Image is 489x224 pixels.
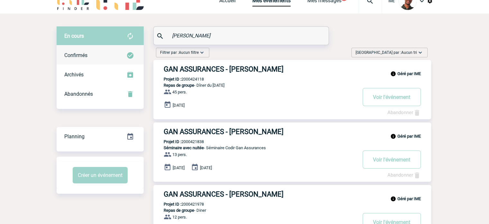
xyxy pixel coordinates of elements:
[64,52,87,58] span: Confirmés
[397,134,421,139] b: Géré par IME
[387,110,421,115] a: Abandonner
[164,128,357,136] h3: GAN ASSURANCES - [PERSON_NAME]
[57,127,144,146] a: Planning
[153,139,204,144] p: 2000421838
[172,152,187,157] span: 13 pers.
[173,103,185,108] span: [DATE]
[387,172,421,178] a: Abandonner
[153,128,431,136] a: GAN ASSURANCES - [PERSON_NAME]
[390,133,396,139] img: info_black_24dp.svg
[172,90,187,94] span: 45 pers.
[179,50,199,55] span: Aucun filtre
[153,202,204,207] p: 2000421978
[200,165,212,170] span: [DATE]
[397,196,421,201] b: Géré par IME
[363,88,421,106] button: Voir l'événement
[153,145,357,150] p: - Séminaire Codir Gan Assurances
[363,151,421,169] button: Voir l'événement
[164,145,204,150] span: Séminaire avec nuitée
[164,208,194,213] span: Repas de groupe
[153,65,431,73] a: GAN ASSURANCES - [PERSON_NAME]
[199,49,205,56] img: baseline_expand_more_white_24dp-b.png
[64,133,85,140] span: Planning
[153,83,357,88] p: - Dîner du [DATE]
[57,65,144,84] div: Retrouvez ici tous les événements que vous avez décidé d'archiver
[164,139,181,144] b: Projet ID :
[57,26,144,46] div: Retrouvez ici tous vos évènements avant confirmation
[172,215,187,219] span: 12 pers.
[397,71,421,76] b: Géré par IME
[356,49,417,56] span: [GEOGRAPHIC_DATA] par :
[401,50,417,55] span: Aucun tri
[164,190,357,198] h3: GAN ASSURANCES - [PERSON_NAME]
[64,72,84,78] span: Archivés
[64,91,93,97] span: Abandonnés
[170,31,313,40] input: Rechercher un événement par son nom
[73,167,128,183] button: Créer un événement
[153,77,204,82] p: 2000424118
[64,33,84,39] span: En cours
[57,84,144,104] div: Retrouvez ici tous vos événements annulés
[390,196,396,202] img: info_black_24dp.svg
[164,65,357,73] h3: GAN ASSURANCES - [PERSON_NAME]
[164,77,181,82] b: Projet ID :
[164,202,181,207] b: Projet ID :
[153,190,431,198] a: GAN ASSURANCES - [PERSON_NAME]
[173,165,185,170] span: [DATE]
[164,83,194,88] span: Repas de groupe
[390,71,396,77] img: info_black_24dp.svg
[417,49,423,56] img: baseline_expand_more_white_24dp-b.png
[153,208,357,213] p: - Diner
[160,49,199,56] span: Filtrer par :
[57,127,144,146] div: Retrouvez ici tous vos événements organisés par date et état d'avancement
